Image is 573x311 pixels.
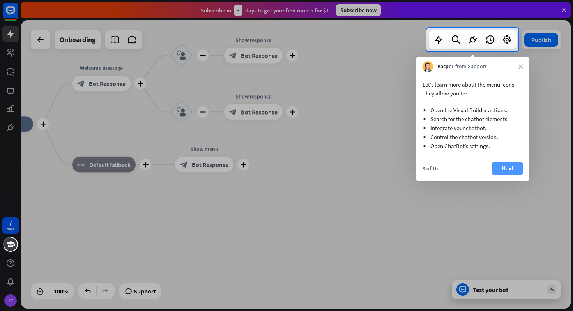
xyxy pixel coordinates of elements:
[430,133,515,141] li: Control the chatbot version.
[430,124,515,133] li: Integrate your chatbot.
[6,3,30,27] button: Open LiveChat chat widget
[437,63,453,71] span: Kacper
[455,63,487,71] span: from Support
[430,141,515,150] li: Open ChatBot’s settings.
[430,106,515,115] li: Open the Visual Builder actions.
[492,162,523,175] button: Next
[423,165,438,172] div: 8 of 10
[423,80,523,98] p: Let’s learn more about the menu icons. They allow you to:
[430,115,515,124] li: Search for the chatbot elements.
[518,64,523,69] i: close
